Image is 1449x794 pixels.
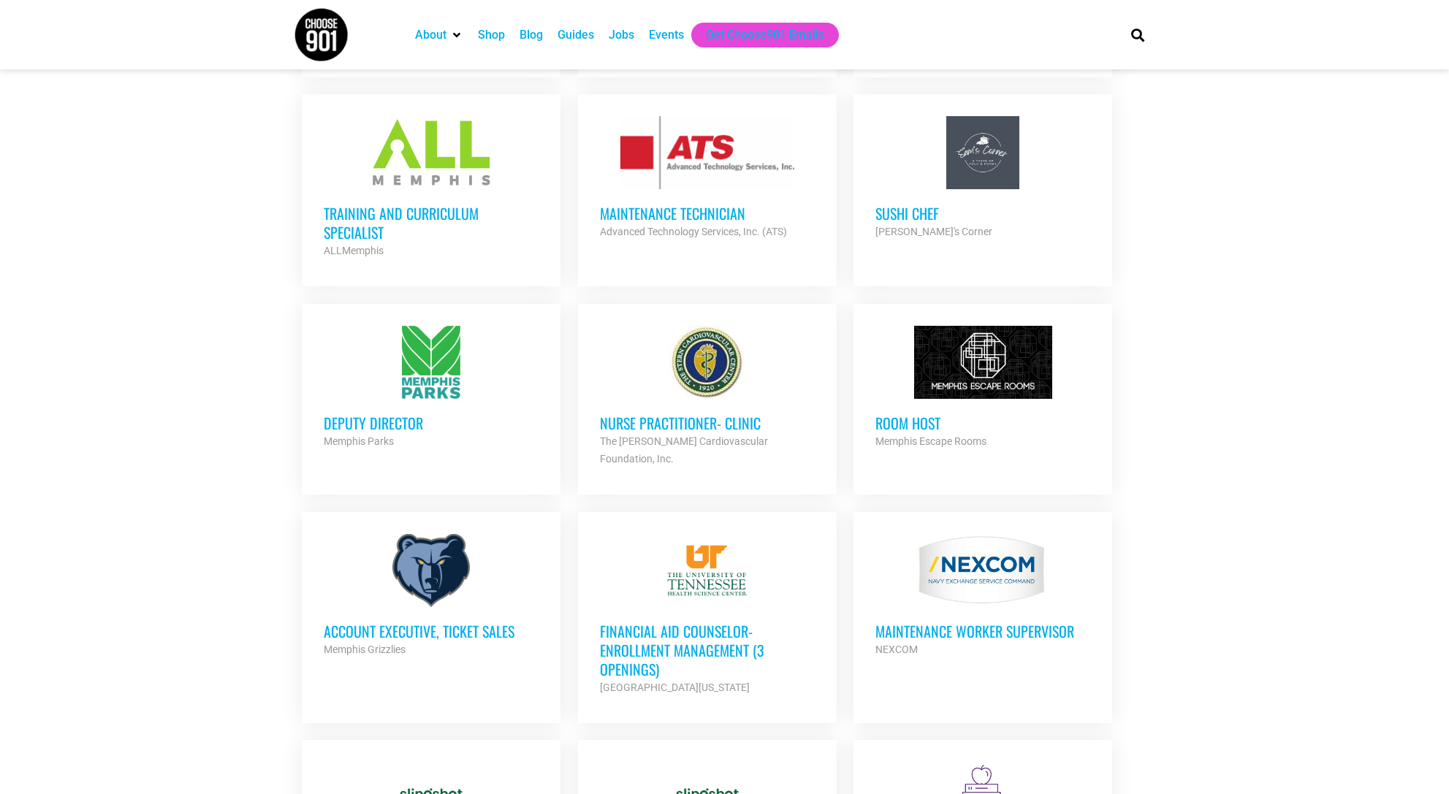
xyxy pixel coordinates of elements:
strong: Memphis Escape Rooms [875,435,986,447]
a: Room Host Memphis Escape Rooms [853,304,1112,472]
strong: The [PERSON_NAME] Cardiovascular Foundation, Inc. [600,435,768,465]
strong: [PERSON_NAME]'s Corner [875,226,992,237]
h3: Financial Aid Counselor-Enrollment Management (3 Openings) [600,622,815,679]
a: Maintenance Technician Advanced Technology Services, Inc. (ATS) [578,94,837,262]
h3: Deputy Director [324,413,539,432]
a: Blog [520,26,543,44]
a: Sushi Chef [PERSON_NAME]'s Corner [853,94,1112,262]
a: Jobs [609,26,634,44]
h3: Nurse Practitioner- Clinic [600,413,815,432]
a: Financial Aid Counselor-Enrollment Management (3 Openings) [GEOGRAPHIC_DATA][US_STATE] [578,512,837,718]
h3: MAINTENANCE WORKER SUPERVISOR [875,622,1090,641]
strong: Memphis Grizzlies [324,644,406,655]
a: About [415,26,446,44]
div: About [408,23,471,47]
a: Training and Curriculum Specialist ALLMemphis [302,94,560,281]
a: Deputy Director Memphis Parks [302,304,560,472]
strong: NEXCOM [875,644,918,655]
h3: Sushi Chef [875,204,1090,223]
div: Search [1125,23,1149,47]
strong: Memphis Parks [324,435,394,447]
strong: [GEOGRAPHIC_DATA][US_STATE] [600,682,750,693]
a: Shop [478,26,505,44]
h3: Room Host [875,413,1090,432]
a: Account Executive, Ticket Sales Memphis Grizzlies [302,512,560,680]
nav: Main nav [408,23,1106,47]
a: Get Choose901 Emails [706,26,824,44]
strong: Advanced Technology Services, Inc. (ATS) [600,226,787,237]
h3: Account Executive, Ticket Sales [324,622,539,641]
strong: ALLMemphis [324,245,384,256]
a: MAINTENANCE WORKER SUPERVISOR NEXCOM [853,512,1112,680]
h3: Maintenance Technician [600,204,815,223]
h3: Training and Curriculum Specialist [324,204,539,242]
a: Guides [558,26,594,44]
a: Nurse Practitioner- Clinic The [PERSON_NAME] Cardiovascular Foundation, Inc. [578,304,837,489]
a: Events [649,26,684,44]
